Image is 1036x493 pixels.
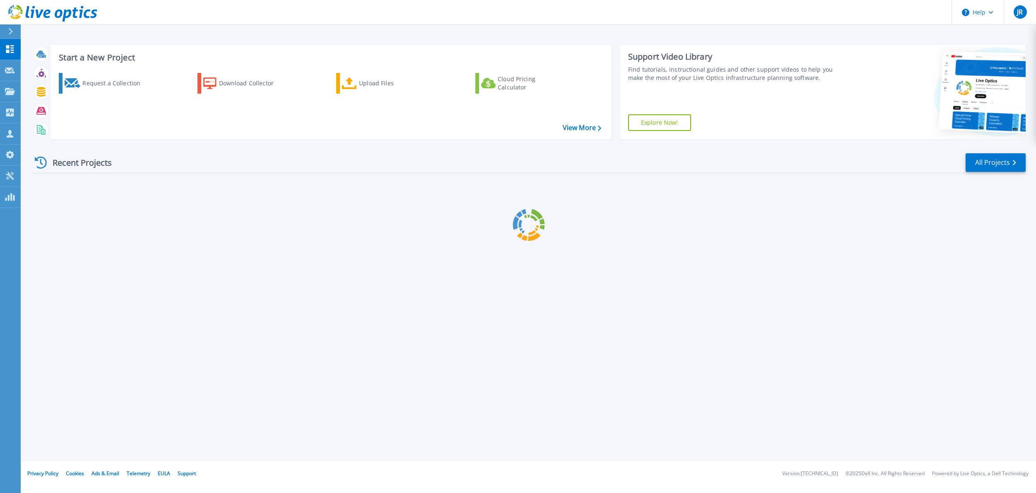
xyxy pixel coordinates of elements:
[359,75,425,92] div: Upload Files
[66,470,84,477] a: Cookies
[628,51,838,62] div: Support Video Library
[563,124,601,132] a: View More
[782,471,838,476] li: Version: [TECHNICAL_ID]
[1017,9,1023,15] span: JR
[32,152,123,173] div: Recent Projects
[82,75,149,92] div: Request a Collection
[59,73,151,94] a: Request a Collection
[846,471,925,476] li: © 2025 Dell Inc. All Rights Reserved
[198,73,290,94] a: Download Collector
[178,470,196,477] a: Support
[498,75,564,92] div: Cloud Pricing Calculator
[932,471,1029,476] li: Powered by Live Optics, a Dell Technology
[219,75,285,92] div: Download Collector
[59,53,601,62] h3: Start a New Project
[158,470,170,477] a: EULA
[92,470,119,477] a: Ads & Email
[27,470,58,477] a: Privacy Policy
[336,73,429,94] a: Upload Files
[628,114,691,131] a: Explore Now!
[966,153,1026,172] a: All Projects
[127,470,150,477] a: Telemetry
[475,73,568,94] a: Cloud Pricing Calculator
[628,65,838,82] div: Find tutorials, instructional guides and other support videos to help you make the most of your L...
